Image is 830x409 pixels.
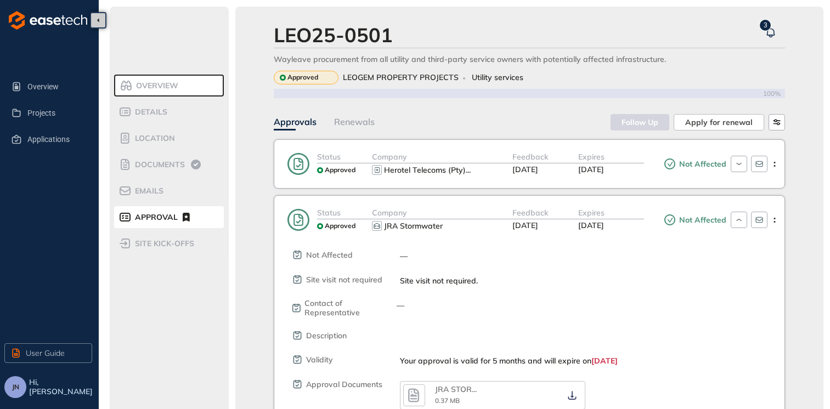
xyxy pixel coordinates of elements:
span: Validity [306,355,333,365]
span: ... [466,165,471,175]
span: Apply for renewal [685,116,753,128]
span: 3 [764,21,767,29]
span: Hi, [PERSON_NAME] [29,378,94,396]
span: Feedback [512,152,548,162]
span: — [397,301,404,310]
span: User Guide [26,347,65,359]
span: Approval Documents [306,380,382,389]
button: JRA Stormwater [383,219,473,232]
span: Not Affected [676,215,726,225]
span: Overview [27,76,83,98]
span: Approved [325,222,355,230]
span: Approved [287,73,318,81]
span: 100% [763,90,785,98]
button: Herotel Telecoms (Pty) Ltd [383,163,473,177]
span: Company [372,208,407,218]
span: Site visit not required [306,275,382,285]
div: Wayleave procurement from all utility and third-party service owners with potentially affected in... [274,55,785,64]
span: LEOGEM PROPERTY PROJECTS [343,73,459,82]
span: [DATE] [512,164,538,174]
span: Projects [27,102,83,124]
div: — [400,252,778,261]
span: Expires [578,152,605,162]
span: JN [12,383,19,391]
span: Utility services [472,73,523,82]
span: Approval [132,213,178,222]
span: Not Affected [676,160,726,169]
span: Feedback [512,208,548,218]
div: Herotel Telecoms (Pty) Ltd [384,166,471,175]
span: Location [132,134,175,143]
div: JRA Stormwater [384,221,443,231]
span: [DATE] [591,356,618,366]
span: ... [472,384,477,394]
div: LEO25-0501 [274,23,393,47]
div: JRA STORMWATER.pdf [435,385,479,394]
span: Applications [27,128,83,150]
div: Site visit not required. [400,276,778,286]
span: Contact of Representative [304,299,387,317]
span: Approved [325,166,355,174]
span: [DATE] [578,164,604,174]
span: Not Affected [306,251,353,260]
span: Herotel Telecoms (Pty) [384,165,466,175]
div: Approvals [274,115,317,129]
span: Overview [133,81,178,90]
span: site kick-offs [132,239,194,248]
img: logo [9,11,87,30]
button: User Guide [4,343,92,363]
span: [DATE] [578,220,604,230]
span: Details [132,107,167,117]
span: Emails [132,186,163,196]
button: Apply for renewal [674,114,764,130]
span: Status [317,208,341,218]
span: Description [306,331,347,340]
span: Documents [132,160,185,169]
span: Company [372,152,407,162]
span: JRA STOR [435,384,472,394]
span: 0.37 MB [435,396,460,405]
div: Renewals [334,115,375,129]
span: Your approval is valid for 5 months and will expire on [400,356,591,366]
span: Expires [578,208,605,218]
span: Status [317,152,341,162]
span: [DATE] [512,220,538,230]
button: JN [4,376,26,398]
sup: 3 [760,20,771,31]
